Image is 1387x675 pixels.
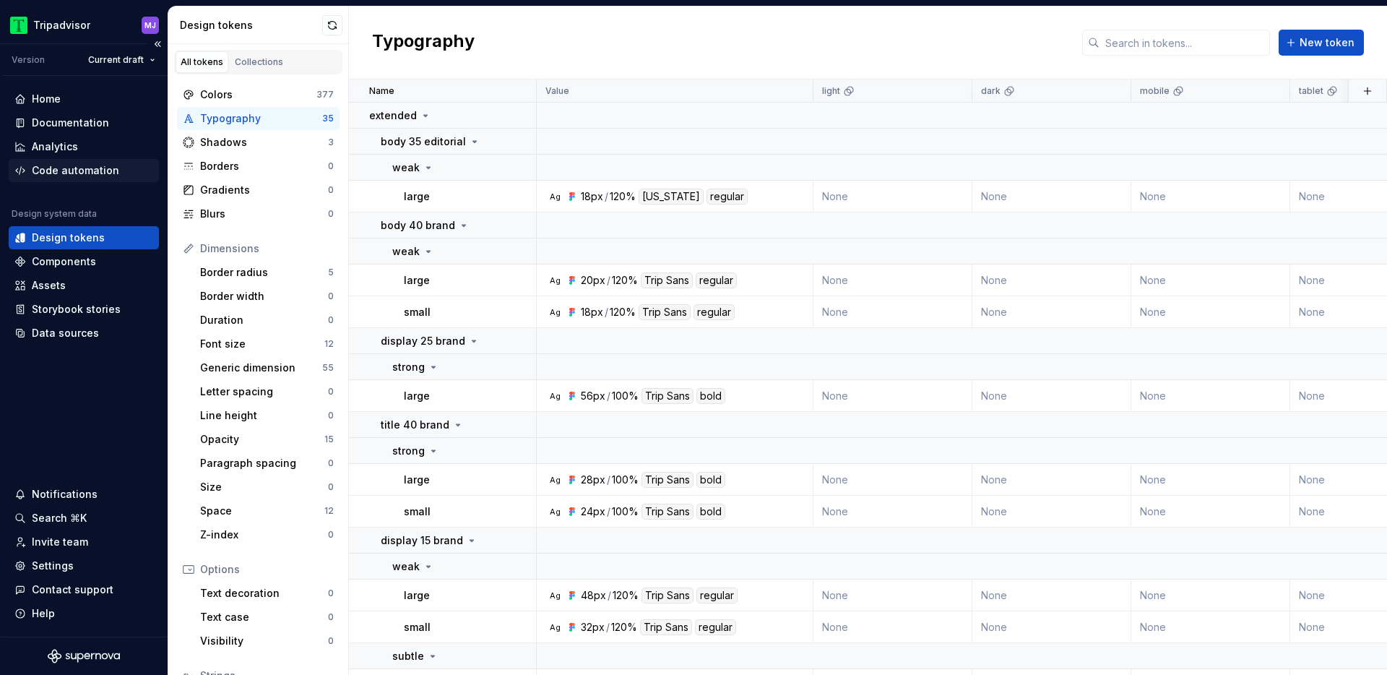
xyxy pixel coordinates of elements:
[200,634,328,648] div: Visibility
[608,588,611,603] div: /
[200,408,328,423] div: Line height
[194,476,340,499] a: Size0
[32,511,87,525] div: Search ⌘K
[328,588,334,599] div: 0
[324,434,334,445] div: 15
[9,298,159,321] a: Storybook stories
[392,444,425,458] p: strong
[32,487,98,502] div: Notifications
[392,360,425,374] p: strong
[328,611,334,623] div: 0
[200,480,328,494] div: Size
[200,456,328,470] div: Paragraph spacing
[404,504,431,519] p: small
[581,472,605,488] div: 28px
[328,208,334,220] div: 0
[200,135,328,150] div: Shadows
[404,620,431,635] p: small
[981,85,1001,97] p: dark
[549,275,561,286] div: Ag
[9,274,159,297] a: Assets
[9,507,159,530] button: Search ⌘K
[610,189,636,205] div: 120%
[707,189,748,205] div: regular
[822,85,840,97] p: light
[32,163,119,178] div: Code automation
[328,291,334,302] div: 0
[32,278,66,293] div: Assets
[328,314,334,326] div: 0
[32,535,88,549] div: Invite team
[324,338,334,350] div: 12
[813,265,972,296] td: None
[581,504,605,520] div: 24px
[381,533,463,548] p: display 15 brand
[381,218,455,233] p: body 40 brand
[641,504,693,520] div: Trip Sans
[696,588,738,603] div: regular
[813,611,972,643] td: None
[322,362,334,374] div: 55
[200,183,328,197] div: Gradients
[200,159,328,173] div: Borders
[200,610,328,624] div: Text case
[641,472,693,488] div: Trip Sans
[549,622,561,633] div: Ag
[581,272,605,288] div: 20px
[611,619,637,635] div: 120%
[549,390,561,402] div: Ag
[972,265,1131,296] td: None
[328,160,334,172] div: 0
[12,208,97,220] div: Design system data
[612,272,638,288] div: 120%
[82,50,162,70] button: Current draft
[972,464,1131,496] td: None
[328,137,334,148] div: 3
[607,272,610,288] div: /
[200,586,328,601] div: Text decoration
[200,265,328,280] div: Border radius
[9,250,159,273] a: Components
[32,606,55,621] div: Help
[200,562,334,577] div: Options
[9,554,159,577] a: Settings
[328,529,334,541] div: 0
[813,181,972,212] td: None
[545,85,569,97] p: Value
[32,231,105,245] div: Design tokens
[696,504,725,520] div: bold
[144,20,156,31] div: MJ
[392,559,420,574] p: weak
[639,189,704,205] div: [US_STATE]
[549,474,561,486] div: Ag
[1131,496,1290,528] td: None
[549,191,561,202] div: Ag
[194,332,340,356] a: Font size12
[369,85,394,97] p: Name
[612,388,639,404] div: 100%
[610,304,636,320] div: 120%
[200,87,316,102] div: Colors
[1099,30,1270,56] input: Search in tokens...
[1131,611,1290,643] td: None
[372,30,475,56] h2: Typography
[180,18,322,33] div: Design tokens
[328,457,334,469] div: 0
[696,272,737,288] div: regular
[9,530,159,554] a: Invite team
[33,18,90,33] div: Tripadvisor
[177,131,340,154] a: Shadows3
[1299,85,1323,97] p: tablet
[32,582,113,597] div: Contact support
[581,189,603,205] div: 18px
[235,56,283,68] div: Collections
[972,611,1131,643] td: None
[200,432,324,447] div: Opacity
[32,139,78,154] div: Analytics
[581,304,603,320] div: 18px
[696,388,725,404] div: bold
[194,285,340,308] a: Border width0
[813,496,972,528] td: None
[404,389,430,403] p: large
[9,322,159,345] a: Data sources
